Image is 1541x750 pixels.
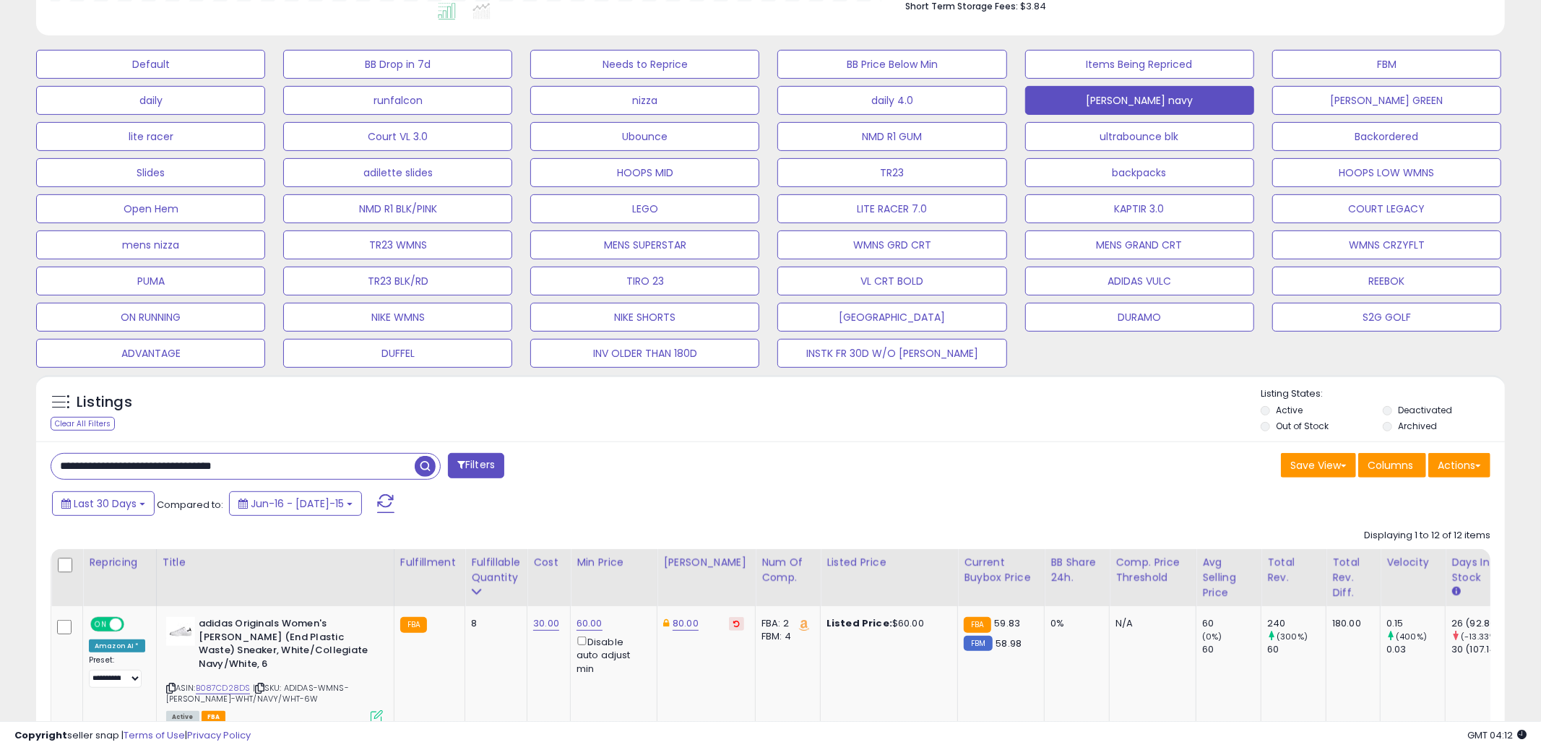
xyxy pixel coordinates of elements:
button: Save View [1281,453,1356,478]
button: runfalcon [283,86,512,115]
button: WMNS CRZYFLT [1272,230,1501,259]
div: seller snap | | [14,729,251,743]
b: adidas Originals Women's [PERSON_NAME] (End Plastic Waste) Sneaker, White/Collegiate Navy/White, 6 [199,617,374,674]
button: [PERSON_NAME] GREEN [1272,86,1501,115]
small: (300%) [1277,631,1308,642]
button: Slides [36,158,265,187]
div: 0% [1050,617,1098,630]
button: Default [36,50,265,79]
b: Listed Price: [826,616,892,630]
label: Archived [1398,420,1437,432]
div: Min Price [577,555,651,570]
button: NIKE WMNS [283,303,512,332]
div: Amazon AI * [89,639,145,652]
button: REEBOK [1272,267,1501,296]
div: Total Rev. Diff. [1332,555,1374,600]
h5: Listings [77,392,132,413]
button: PUMA [36,267,265,296]
button: MENS SUPERSTAR [530,230,759,259]
span: | SKU: ADIDAS-WMNS-[PERSON_NAME]-WHT/NAVY/WHT-6W [166,682,349,704]
span: 2025-08-17 04:12 GMT [1467,728,1527,742]
button: Columns [1358,453,1426,478]
span: OFF [122,618,145,631]
a: 30.00 [533,616,559,631]
span: Last 30 Days [74,496,137,511]
img: 31w9vgz+B1S._SL40_.jpg [166,617,195,646]
button: BB Drop in 7d [283,50,512,79]
div: Title [163,555,388,570]
a: Privacy Policy [187,728,251,742]
span: Jun-16 - [DATE]-15 [251,496,344,511]
button: Jun-16 - [DATE]-15 [229,491,362,516]
div: 240 [1267,617,1326,630]
div: 0.15 [1386,617,1445,630]
div: Days In Stock [1451,555,1504,585]
div: 60 [1202,617,1261,630]
div: 60 [1202,643,1261,656]
button: Actions [1428,453,1490,478]
button: NMD R1 GUM [777,122,1006,151]
button: [PERSON_NAME] navy [1025,86,1254,115]
button: Last 30 Days [52,491,155,516]
button: lite racer [36,122,265,151]
button: KAPTIR 3.0 [1025,194,1254,223]
a: 60.00 [577,616,603,631]
button: ON RUNNING [36,303,265,332]
div: Cost [533,555,564,570]
div: 26 (92.86%) [1451,617,1510,630]
span: Compared to: [157,498,223,512]
div: Displaying 1 to 12 of 12 items [1364,529,1490,543]
label: Active [1276,404,1303,416]
button: daily 4.0 [777,86,1006,115]
span: ON [92,618,110,631]
div: Listed Price [826,555,951,570]
button: MENS GRAND CRT [1025,230,1254,259]
div: 30 (107.14%) [1451,643,1510,656]
div: N/A [1115,617,1185,630]
button: Backordered [1272,122,1501,151]
button: nizza [530,86,759,115]
div: Preset: [89,655,145,688]
div: 0.03 [1386,643,1445,656]
div: FBA: 2 [761,617,809,630]
div: Clear All Filters [51,417,115,431]
button: DURAMO [1025,303,1254,332]
span: 58.98 [996,637,1022,650]
div: Repricing [89,555,150,570]
button: DUFFEL [283,339,512,368]
button: Filters [448,453,504,478]
a: Terms of Use [124,728,185,742]
div: Fulfillment [400,555,459,570]
span: 59.83 [995,616,1021,630]
button: INSTK FR 30D W/O [PERSON_NAME] [777,339,1006,368]
div: 180.00 [1332,617,1369,630]
small: FBM [964,636,992,651]
button: INV OLDER THAN 180D [530,339,759,368]
small: (0%) [1202,631,1222,642]
button: BB Price Below Min [777,50,1006,79]
button: Open Hem [36,194,265,223]
button: daily [36,86,265,115]
a: 80.00 [673,616,699,631]
p: Listing States: [1261,387,1505,401]
button: adilette slides [283,158,512,187]
a: B087CD28DS [196,682,251,694]
label: Deactivated [1398,404,1452,416]
button: Ubounce [530,122,759,151]
small: Days In Stock. [1451,585,1460,598]
button: TR23 BLK/RD [283,267,512,296]
label: Out of Stock [1276,420,1329,432]
strong: Copyright [14,728,67,742]
span: Columns [1368,458,1413,473]
div: Avg Selling Price [1202,555,1255,600]
button: FBM [1272,50,1501,79]
small: FBA [964,617,990,633]
button: NIKE SHORTS [530,303,759,332]
button: ADVANTAGE [36,339,265,368]
button: mens nizza [36,230,265,259]
small: FBA [400,617,427,633]
div: BB Share 24h. [1050,555,1103,585]
small: (-13.33%) [1461,631,1499,642]
button: TR23 WMNS [283,230,512,259]
small: (400%) [1396,631,1427,642]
